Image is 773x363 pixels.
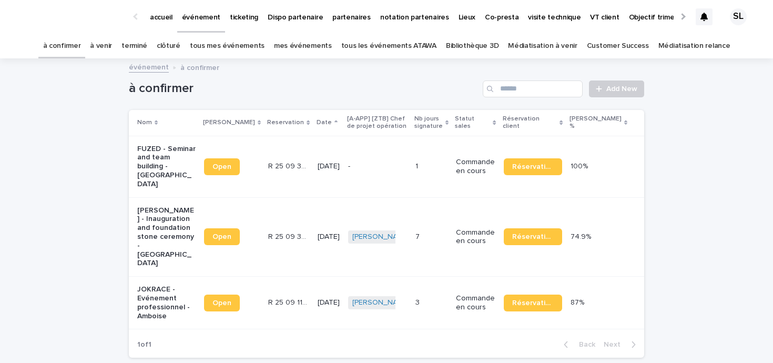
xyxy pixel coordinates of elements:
p: Commande en cours [456,228,495,246]
p: - [348,162,406,171]
p: FUZED - Seminar and team building - [GEOGRAPHIC_DATA] [137,145,196,189]
tr: [PERSON_NAME] - Inauguration and foundation stone ceremony - [GEOGRAPHIC_DATA]OpenR 25 09 397R 25... [129,197,644,277]
p: Date [317,117,332,128]
span: Open [212,233,231,240]
a: [PERSON_NAME] [352,233,410,241]
a: clôturé [157,34,180,58]
span: Add New [606,85,637,93]
a: Médiatisation relance [658,34,730,58]
a: terminé [121,34,147,58]
p: [PERSON_NAME] % [569,113,622,133]
p: [DATE] [318,162,340,171]
a: Réservation [504,295,562,311]
a: Customer Success [587,34,649,58]
p: JOKRACE - Evénement professionnel - Amboise [137,285,196,320]
a: à venir [90,34,112,58]
a: Médiatisation à venir [508,34,577,58]
p: Reservation [267,117,304,128]
p: [A-APP] [ZTB] Chef de projet opération [347,113,408,133]
span: Réservation [512,299,554,307]
a: tous les événements ATAWA [341,34,436,58]
a: Open [204,295,240,311]
h1: à confirmer [129,81,479,96]
a: mes événements [274,34,332,58]
p: Nb jours signature [414,113,443,133]
a: Réservation [504,228,562,245]
p: [DATE] [318,298,340,307]
p: à confirmer [180,61,219,73]
p: 7 [415,230,422,241]
p: 1 of 1 [129,332,160,358]
span: Next [604,341,627,348]
tr: FUZED - Seminar and team building - [GEOGRAPHIC_DATA]OpenR 25 09 395R 25 09 395 [DATE]-11 Command... [129,136,644,197]
span: Réservation [512,233,554,240]
div: SL [730,8,747,25]
p: R 25 09 395 [268,160,311,171]
span: Open [212,163,231,170]
p: 74.9% [571,230,593,241]
p: [PERSON_NAME] [203,117,255,128]
p: [PERSON_NAME] - Inauguration and foundation stone ceremony - [GEOGRAPHIC_DATA] [137,206,196,268]
p: Statut sales [455,113,490,133]
span: Back [573,341,595,348]
input: Search [483,80,583,97]
a: Réservation [504,158,562,175]
p: Commande en cours [456,158,495,176]
p: Commande en cours [456,294,495,312]
a: [PERSON_NAME] [352,298,410,307]
a: événement [129,60,169,73]
p: 1 [415,160,420,171]
button: Next [599,340,644,349]
a: à confirmer [43,34,81,58]
p: [DATE] [318,233,340,241]
p: Réservation client [503,113,557,133]
p: 3 [415,296,422,307]
img: Ls34BcGeRexTGTNfXpUC [21,6,123,27]
a: tous mes événements [190,34,265,58]
a: Add New [589,80,644,97]
p: 100% [571,160,590,171]
span: Open [212,299,231,307]
a: Bibliothèque 3D [446,34,499,58]
p: 87% [571,296,586,307]
a: Open [204,228,240,245]
span: Réservation [512,163,554,170]
p: R 25 09 1169 [268,296,311,307]
p: Nom [137,117,152,128]
p: R 25 09 397 [268,230,311,241]
a: Open [204,158,240,175]
button: Back [555,340,599,349]
tr: JOKRACE - Evénement professionnel - AmboiseOpenR 25 09 1169R 25 09 1169 [DATE][PERSON_NAME] 33 Co... [129,277,644,329]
